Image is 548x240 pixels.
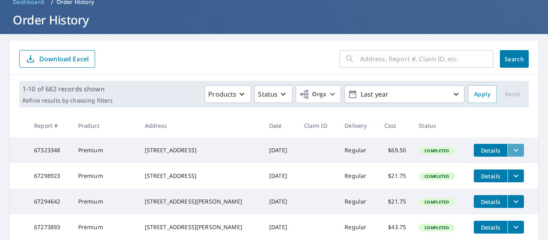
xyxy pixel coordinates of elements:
[479,224,503,231] span: Details
[28,189,72,214] td: 67294642
[145,223,256,231] div: [STREET_ADDRESS][PERSON_NAME]
[19,50,95,68] button: Download Excel
[28,114,72,137] th: Report #
[72,163,138,189] td: Premium
[39,54,89,63] p: Download Excel
[138,114,263,137] th: Address
[72,189,138,214] td: Premium
[378,214,413,240] td: $43.75
[254,85,292,103] button: Status
[507,195,524,208] button: filesDropdownBtn-67294642
[378,163,413,189] td: $21.75
[28,214,72,240] td: 67273893
[263,163,298,189] td: [DATE]
[420,199,454,205] span: Completed
[474,169,507,182] button: detailsBtn-67298923
[298,114,339,137] th: Claim ID
[338,214,378,240] td: Regular
[474,144,507,157] button: detailsBtn-67323348
[338,114,378,137] th: Delivery
[263,214,298,240] td: [DATE]
[145,146,256,154] div: [STREET_ADDRESS]
[474,195,507,208] button: detailsBtn-67294642
[360,48,493,70] input: Address, Report #, Claim ID, etc.
[378,114,413,137] th: Cost
[338,163,378,189] td: Regular
[28,163,72,189] td: 67298923
[145,198,256,206] div: [STREET_ADDRESS][PERSON_NAME]
[338,189,378,214] td: Regular
[412,114,467,137] th: Status
[258,89,278,99] p: Status
[145,172,256,180] div: [STREET_ADDRESS]
[263,189,298,214] td: [DATE]
[479,172,503,180] span: Details
[500,50,529,68] button: Search
[378,137,413,163] td: $69.50
[468,85,497,103] button: Apply
[205,85,251,103] button: Products
[28,137,72,163] td: 67323348
[378,189,413,214] td: $21.75
[72,114,138,137] th: Product
[338,137,378,163] td: Regular
[72,214,138,240] td: Premium
[479,147,503,154] span: Details
[420,148,454,153] span: Completed
[507,221,524,234] button: filesDropdownBtn-67273893
[263,114,298,137] th: Date
[479,198,503,206] span: Details
[507,169,524,182] button: filesDropdownBtn-67298923
[474,221,507,234] button: detailsBtn-67273893
[296,85,341,103] button: Orgs
[208,89,236,99] p: Products
[507,144,524,157] button: filesDropdownBtn-67323348
[420,173,454,179] span: Completed
[474,89,490,99] span: Apply
[22,97,113,104] p: Refine results by choosing filters
[506,55,522,63] span: Search
[10,12,538,28] h1: Order History
[420,225,454,230] span: Completed
[357,87,451,101] p: Last year
[72,137,138,163] td: Premium
[299,89,326,99] span: Orgs
[22,84,113,94] p: 1-10 of 682 records shown
[344,85,465,103] button: Last year
[263,137,298,163] td: [DATE]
